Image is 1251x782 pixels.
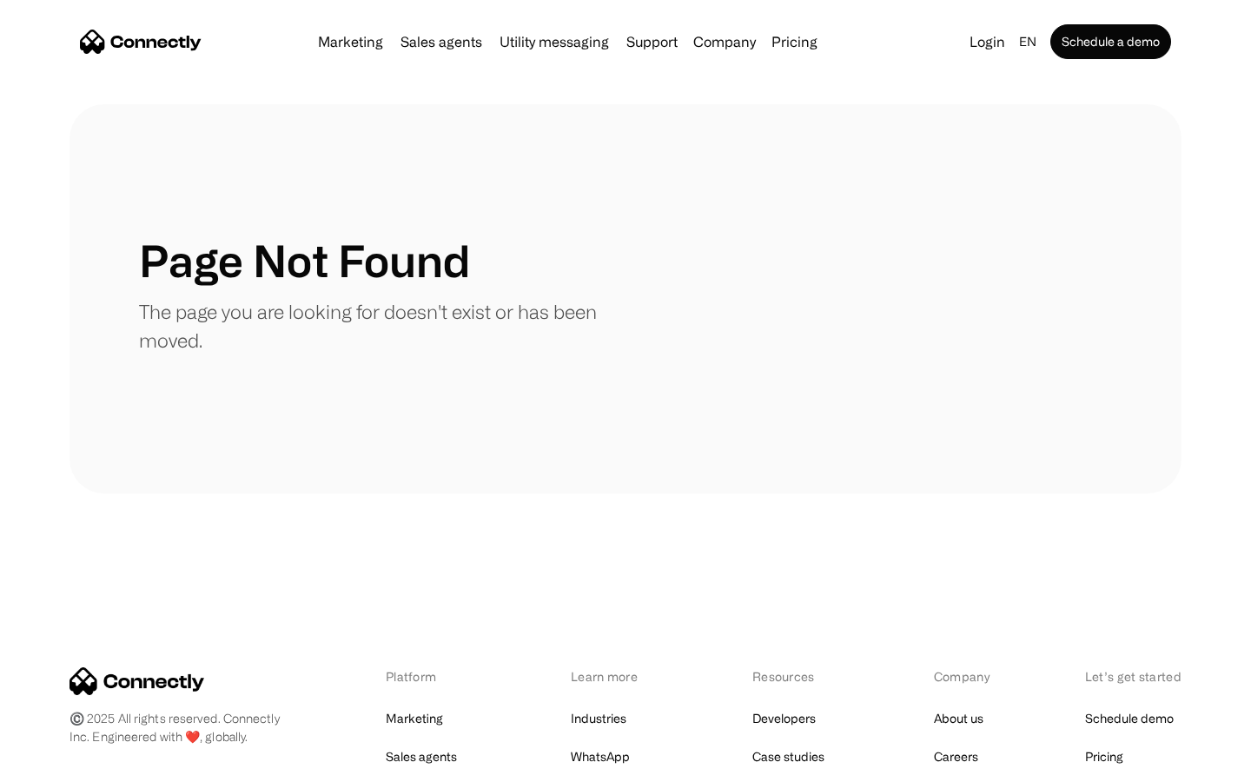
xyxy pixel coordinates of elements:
[693,30,756,54] div: Company
[1085,667,1181,686] div: Let’s get started
[386,667,480,686] div: Platform
[934,745,978,769] a: Careers
[311,35,390,49] a: Marketing
[752,745,824,769] a: Case studies
[394,35,489,49] a: Sales agents
[571,745,630,769] a: WhatsApp
[386,706,443,731] a: Marketing
[35,752,104,776] ul: Language list
[752,706,816,731] a: Developers
[139,297,625,355] p: The page you are looking for doesn't exist or has been moved.
[493,35,616,49] a: Utility messaging
[1019,30,1036,54] div: en
[619,35,685,49] a: Support
[764,35,824,49] a: Pricing
[963,30,1012,54] a: Login
[386,745,457,769] a: Sales agents
[752,667,844,686] div: Resources
[934,706,983,731] a: About us
[1050,24,1171,59] a: Schedule a demo
[571,706,626,731] a: Industries
[1085,706,1174,731] a: Schedule demo
[934,667,995,686] div: Company
[571,667,662,686] div: Learn more
[17,750,104,776] aside: Language selected: English
[1085,745,1123,769] a: Pricing
[139,235,470,287] h1: Page Not Found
